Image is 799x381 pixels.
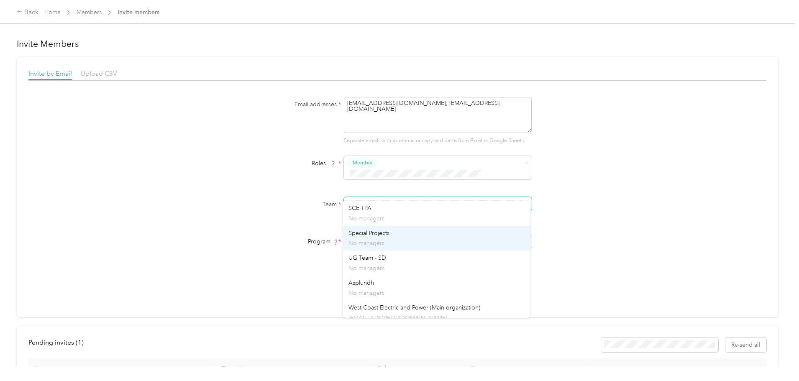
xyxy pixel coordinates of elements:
[348,279,374,286] span: Asplundh
[17,8,38,18] div: Back
[118,8,159,17] span: Invite members
[344,97,532,133] textarea: [EMAIL_ADDRESS][DOMAIN_NAME], [EMAIL_ADDRESS][DOMAIN_NAME]
[725,338,766,352] button: Re-send all
[348,304,480,311] span: West Coast Electric and Power (Main organization)
[81,69,117,77] span: Upload CSV
[76,338,84,346] span: ( 1 )
[344,137,532,145] p: Separate emails with a comma, or copy and paste from Excel or Google Sheets.
[348,254,386,261] span: UG Team - SD
[752,334,799,381] iframe: Everlance-gr Chat Button Frame
[77,9,102,16] a: Members
[28,338,90,352] div: left-menu
[348,314,525,322] p: [EMAIL_ADDRESS][DOMAIN_NAME]
[348,205,371,212] span: SCE TPA
[309,157,338,170] span: Roles
[371,358,464,379] th: Roles
[348,214,525,223] p: No managers
[28,338,766,352] div: info-bar
[28,358,215,379] th: Name
[348,264,525,273] p: No managers
[44,9,61,16] a: Home
[348,239,525,248] p: No managers
[347,158,379,168] button: Member
[601,338,767,352] div: Resend all invitations
[17,38,778,50] h1: Invite Members
[215,358,371,379] th: Team Name
[348,230,389,237] span: Special Projects
[464,358,589,379] th: Program
[353,159,373,166] span: Member
[236,100,341,109] label: Email addresses
[28,69,72,77] span: Invite by Email
[28,338,84,346] span: Pending invites
[236,237,341,246] div: Program
[236,200,341,209] label: Team
[348,289,525,297] p: No managers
